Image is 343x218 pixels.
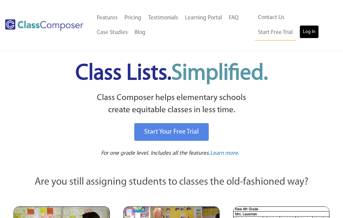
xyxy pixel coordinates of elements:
p: Are you still assigning students to classes the old-fashioned way? [14,175,329,190]
a: Learn more. [210,149,239,158]
span: For one grade level. Includes all the features. [101,150,210,156]
a: Case Studies [93,25,131,40]
a: Log In [299,25,319,39]
a: Start Your Free Trial [134,123,209,141]
span: Simplified. [171,63,268,85]
nav: Header Menu [93,11,255,40]
span: Class Lists. [75,63,268,85]
nav: Header Menu [255,10,333,40]
a: Testimonials [145,11,182,26]
a: Pricing [121,11,145,26]
a: Features [93,11,121,26]
span: Start Your Free Trial [144,129,199,135]
a: Learning Portal [182,11,225,26]
img: Class Composer [5,19,83,31]
a: Contact Us [255,10,288,25]
p: Class Composer helps elementary schools create equitable classes in less time. [7,92,336,117]
a: FAQ [225,11,242,26]
a: Blog [131,25,149,40]
span: Learn more. [210,150,239,156]
a: Start Free Trial [255,25,296,40]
